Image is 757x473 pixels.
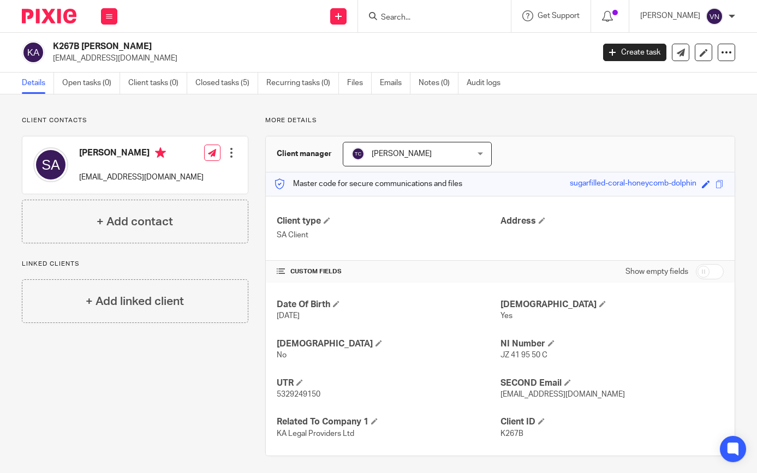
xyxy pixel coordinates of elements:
[500,378,724,389] h4: SECOND Email
[277,338,500,350] h4: [DEMOGRAPHIC_DATA]
[347,73,372,94] a: Files
[625,266,688,277] label: Show empty fields
[500,215,724,227] h4: Address
[195,73,258,94] a: Closed tasks (5)
[467,73,509,94] a: Audit logs
[500,338,724,350] h4: NI Number
[22,73,54,94] a: Details
[22,41,45,64] img: svg%3E
[79,147,204,161] h4: [PERSON_NAME]
[33,147,68,182] img: svg%3E
[500,430,523,438] span: K267B
[500,416,724,428] h4: Client ID
[570,178,696,190] div: sugarfilled-coral-honeycomb-dolphin
[500,391,625,398] span: [EMAIL_ADDRESS][DOMAIN_NAME]
[53,53,587,64] p: [EMAIL_ADDRESS][DOMAIN_NAME]
[155,147,166,158] i: Primary
[277,416,500,428] h4: Related To Company 1
[266,73,339,94] a: Recurring tasks (0)
[500,351,547,359] span: JZ 41 95 50 C
[372,150,432,158] span: [PERSON_NAME]
[277,230,500,241] p: SA Client
[277,148,332,159] h3: Client manager
[640,10,700,21] p: [PERSON_NAME]
[277,430,354,438] span: KA Legal Providers Ltd
[97,213,173,230] h4: + Add contact
[538,12,580,20] span: Get Support
[79,172,204,183] p: [EMAIL_ADDRESS][DOMAIN_NAME]
[265,116,735,125] p: More details
[22,116,248,125] p: Client contacts
[277,267,500,276] h4: CUSTOM FIELDS
[86,293,184,310] h4: + Add linked client
[62,73,120,94] a: Open tasks (0)
[380,13,478,23] input: Search
[380,73,410,94] a: Emails
[22,9,76,23] img: Pixie
[277,391,320,398] span: 5329249150
[128,73,187,94] a: Client tasks (0)
[419,73,458,94] a: Notes (0)
[277,215,500,227] h4: Client type
[706,8,723,25] img: svg%3E
[277,351,287,359] span: No
[500,312,512,320] span: Yes
[351,147,365,160] img: svg%3E
[277,378,500,389] h4: UTR
[603,44,666,61] a: Create task
[22,260,248,268] p: Linked clients
[277,299,500,310] h4: Date Of Birth
[277,312,300,320] span: [DATE]
[500,299,724,310] h4: [DEMOGRAPHIC_DATA]
[53,41,480,52] h2: K267B [PERSON_NAME]
[274,178,462,189] p: Master code for secure communications and files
